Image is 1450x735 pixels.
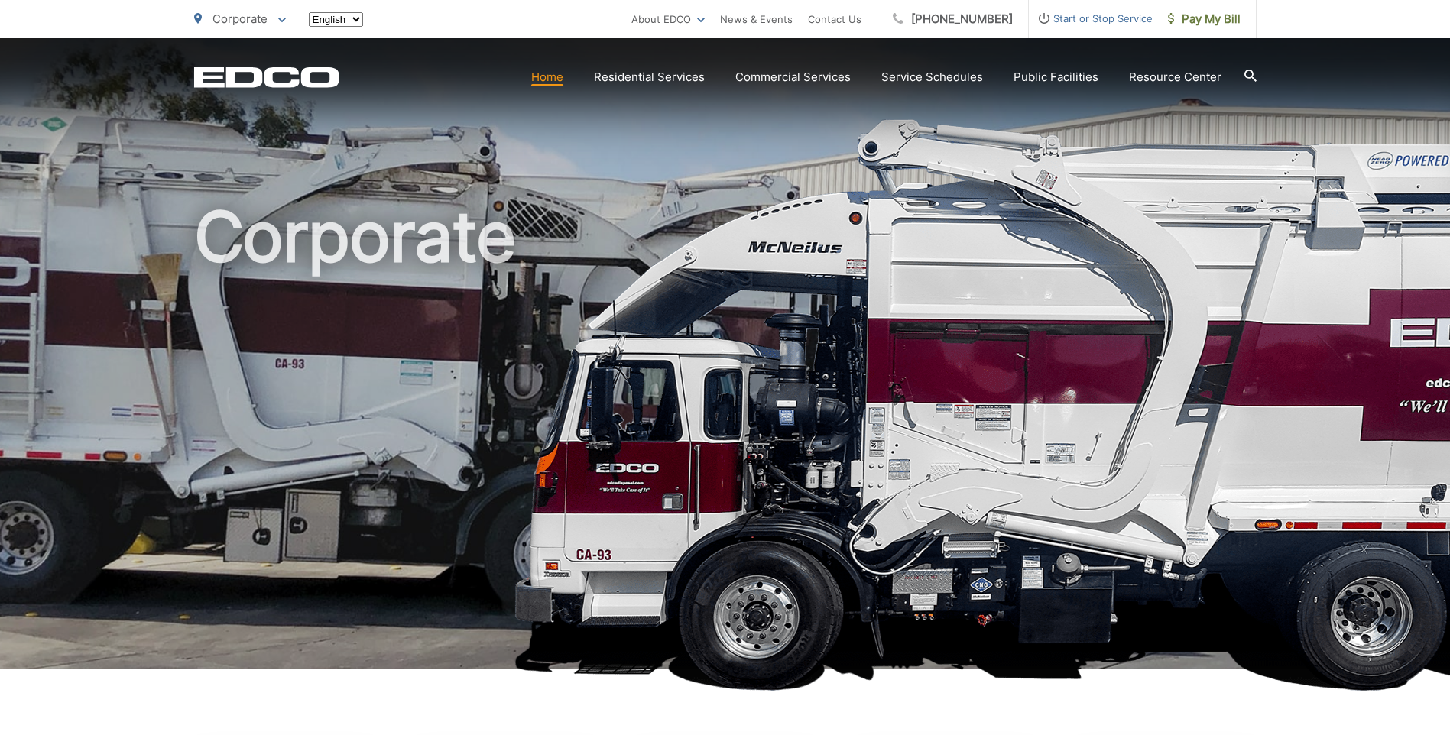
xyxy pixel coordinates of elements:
[194,199,1257,682] h1: Corporate
[594,68,705,86] a: Residential Services
[531,68,563,86] a: Home
[631,10,705,28] a: About EDCO
[194,66,339,88] a: EDCD logo. Return to the homepage.
[1168,10,1241,28] span: Pay My Bill
[808,10,861,28] a: Contact Us
[881,68,983,86] a: Service Schedules
[309,12,363,27] select: Select a language
[212,11,268,26] span: Corporate
[735,68,851,86] a: Commercial Services
[1014,68,1098,86] a: Public Facilities
[720,10,793,28] a: News & Events
[1129,68,1221,86] a: Resource Center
